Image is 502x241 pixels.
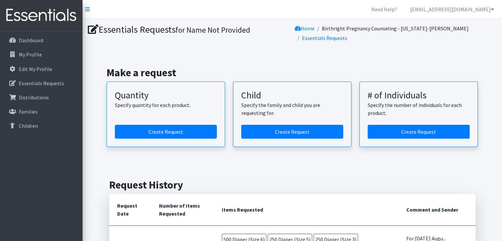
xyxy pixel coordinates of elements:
[19,66,52,72] p: Edit My Profile
[214,194,399,226] th: Items Requested
[368,125,470,139] a: Create a request by number of individuals
[366,3,402,16] a: Need Help?
[3,119,80,132] a: Children
[3,91,80,104] a: Distributions
[241,101,343,117] p: Specify the family and child you are requesting for.
[398,194,475,226] th: Comment and Sender
[115,90,217,101] h3: Quantity
[88,24,290,35] h1: Essentials Requests
[19,37,43,44] p: Dashboard
[3,48,80,61] a: My Profile
[3,34,80,47] a: Dashboard
[151,194,214,226] th: Number of Items Requested
[19,94,49,101] p: Distributions
[107,66,478,79] h2: Make a request
[19,80,64,86] p: Essentials Requests
[19,122,38,129] p: Children
[109,179,476,191] h2: Request History
[115,125,217,139] a: Create a request by quantity
[368,101,470,117] p: Specify the number of individuals for each product.
[19,108,38,115] p: Families
[3,105,80,118] a: Families
[368,90,470,101] h3: # of Individuals
[3,4,80,26] img: HumanEssentials
[302,35,347,41] a: Essentials Requests
[241,125,343,139] a: Create a request for a child or family
[405,3,499,16] a: [EMAIL_ADDRESS][DOMAIN_NAME]
[241,90,343,101] h3: Child
[115,101,217,109] p: Specify quantity for each product.
[3,62,80,76] a: Edit My Profile
[3,77,80,90] a: Essentials Requests
[322,25,469,32] a: Birthright Pregnancy Counseling - [US_STATE]-[PERSON_NAME]
[109,194,151,226] th: Request Date
[19,51,42,58] p: My Profile
[295,25,315,32] a: Home
[176,25,250,35] small: for Name Not Provided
